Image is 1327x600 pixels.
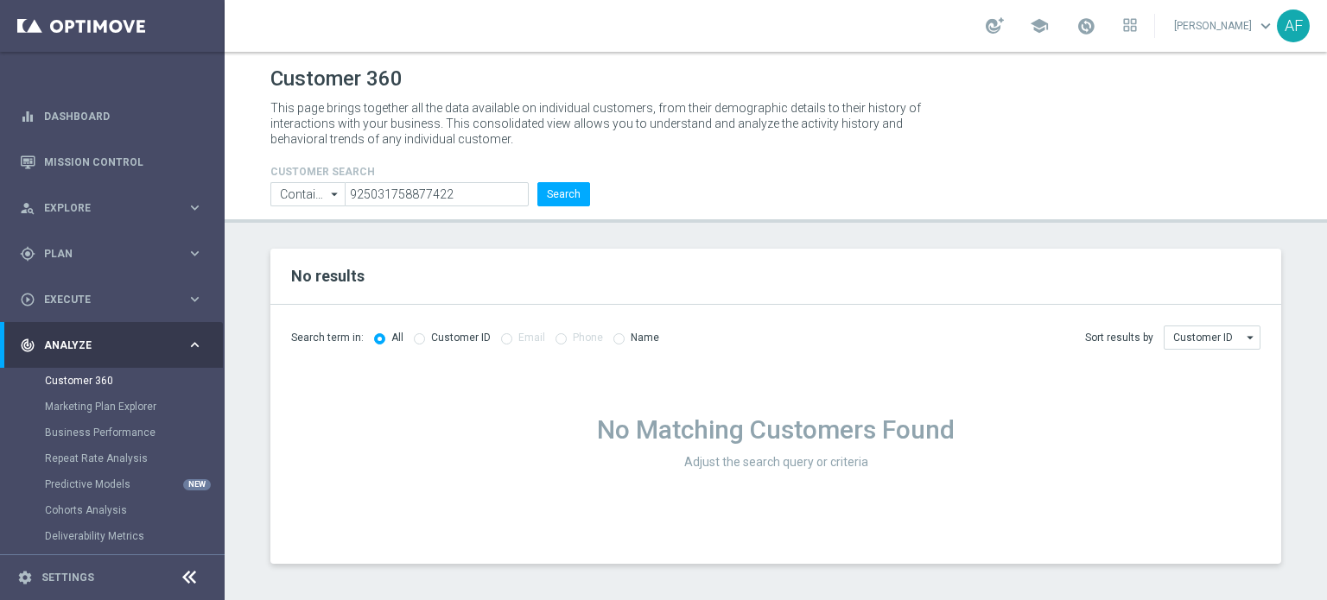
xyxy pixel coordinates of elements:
[270,100,936,147] p: This page brings together all the data available on individual customers, from their demographic ...
[1164,325,1260,350] input: Customer ID
[44,249,187,259] span: Plan
[44,294,187,305] span: Execute
[19,155,204,169] button: Mission Control
[187,199,203,216] i: keyboard_arrow_right
[45,529,180,543] a: Deliverability Metrics
[1172,13,1277,39] a: [PERSON_NAME]keyboard_arrow_down
[183,479,211,490] div: NEW
[19,110,204,123] button: equalizer Dashboard
[270,166,590,178] h4: CUSTOMER SEARCH
[187,337,203,353] i: keyboard_arrow_right
[45,445,223,471] div: Repeat Rate Analysis
[45,368,223,394] div: Customer 360
[391,332,403,344] label: All
[45,400,180,414] a: Marketing Plan Explorer
[291,331,364,345] span: Search term in:
[17,570,33,585] i: settings
[345,182,529,206] input: Enter CID, Email, name or phone
[20,109,35,124] i: equalizer
[20,93,203,139] div: Dashboard
[44,203,187,213] span: Explore
[45,497,223,523] div: Cohorts Analysis
[20,139,203,185] div: Mission Control
[20,292,187,307] div: Execute
[44,139,203,185] a: Mission Control
[45,420,223,445] div: Business Performance
[20,200,187,216] div: Explore
[631,332,659,344] label: Name
[1277,9,1310,42] div: AF
[270,66,1281,92] h1: Customer 360
[327,183,344,205] i: arrow_drop_down
[45,374,180,388] a: Customer 360
[187,291,203,307] i: keyboard_arrow_right
[20,338,35,353] i: track_changes
[1085,331,1153,345] span: Sort results by
[518,332,545,344] label: Email
[44,340,187,351] span: Analyze
[44,93,203,139] a: Dashboard
[19,338,204,352] button: track_changes Analyze keyboard_arrow_right
[45,549,223,575] div: BI Studio
[573,332,603,344] label: Phone
[291,454,1260,470] h3: Adjust the search query or criteria
[45,452,180,465] a: Repeat Rate Analysis
[41,572,94,583] a: Settings
[20,200,35,216] i: person_search
[187,245,203,262] i: keyboard_arrow_right
[20,292,35,307] i: play_circle_outline
[19,293,204,306] button: play_circle_outline Execute keyboard_arrow_right
[291,267,365,285] span: No results
[45,394,223,420] div: Marketing Plan Explorer
[45,503,180,517] a: Cohorts Analysis
[45,523,223,549] div: Deliverability Metrics
[20,338,187,353] div: Analyze
[431,332,491,344] label: Customer ID
[537,182,590,206] button: Search
[1242,326,1260,349] i: arrow_drop_down
[291,414,1260,445] h1: No Matching Customers Found
[45,471,223,497] div: Predictive Models
[45,477,180,491] a: Predictive Models
[19,247,204,261] button: gps_fixed Plan keyboard_arrow_right
[270,182,345,206] input: Contains
[1030,16,1049,35] span: school
[45,426,180,439] a: Business Performance
[19,201,204,215] button: person_search Explore keyboard_arrow_right
[20,246,187,262] div: Plan
[20,246,35,262] i: gps_fixed
[1256,16,1275,35] span: keyboard_arrow_down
